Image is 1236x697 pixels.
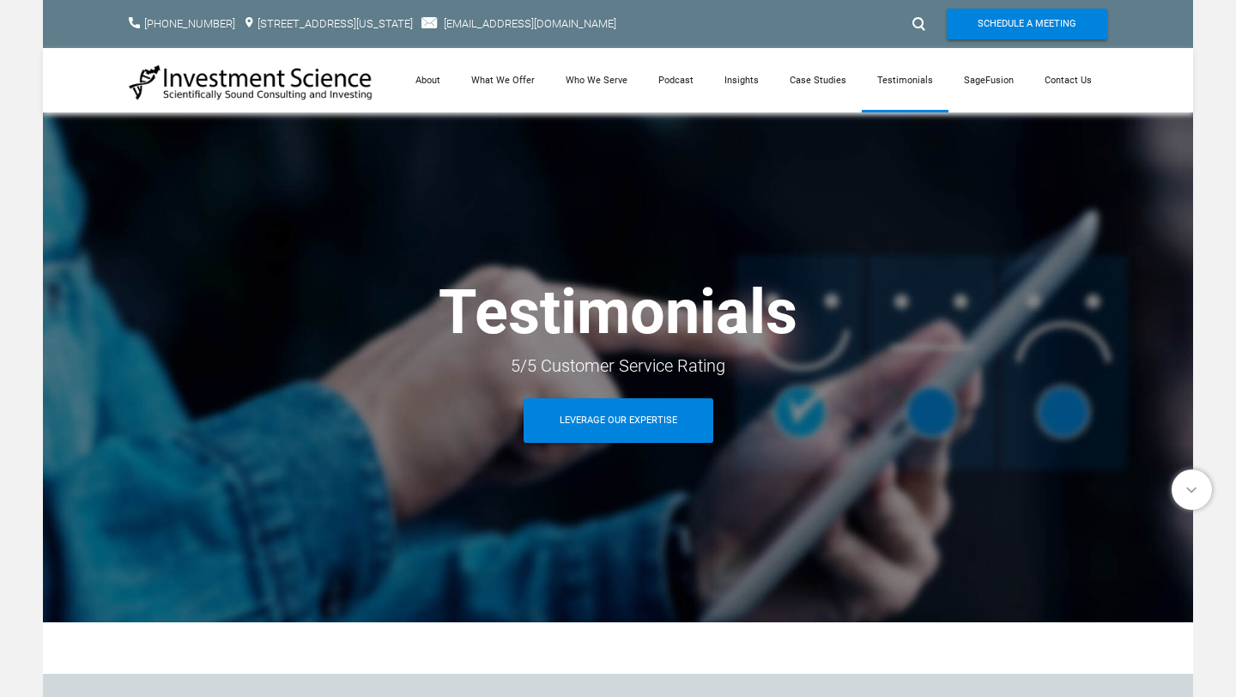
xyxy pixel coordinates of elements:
[129,350,1107,381] div: 5/5 Customer Service Rating
[524,398,713,443] a: Leverage Our Expertise
[400,48,456,112] a: About
[643,48,709,112] a: Podcast
[1029,48,1107,112] a: Contact Us
[257,17,413,30] a: [STREET_ADDRESS][US_STATE]​
[439,276,797,348] strong: Testimonials
[550,48,643,112] a: Who We Serve
[862,48,948,112] a: Testimonials
[947,9,1107,39] a: Schedule A Meeting
[129,64,373,101] img: Investment Science | NYC Consulting Services
[978,9,1076,39] span: Schedule A Meeting
[948,48,1029,112] a: SageFusion
[456,48,550,112] a: What We Offer
[560,398,677,443] span: Leverage Our Expertise
[709,48,774,112] a: Insights
[444,17,616,30] a: [EMAIL_ADDRESS][DOMAIN_NAME]
[774,48,862,112] a: Case Studies
[144,17,235,30] a: [PHONE_NUMBER]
